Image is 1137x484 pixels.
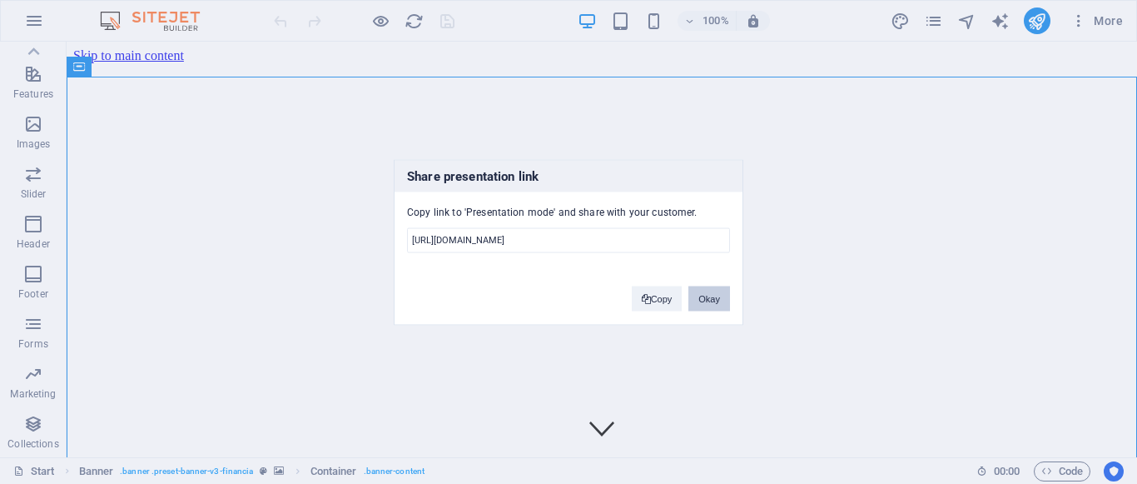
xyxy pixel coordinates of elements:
a: Skip to main content [7,7,117,21]
h3: Share presentation link [395,160,742,192]
button: Okay [688,286,730,311]
button: Copy [632,286,683,311]
div: Copy link to 'Presentation mode' and share with your customer. [407,204,730,269]
input: Link loading... [407,227,730,252]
